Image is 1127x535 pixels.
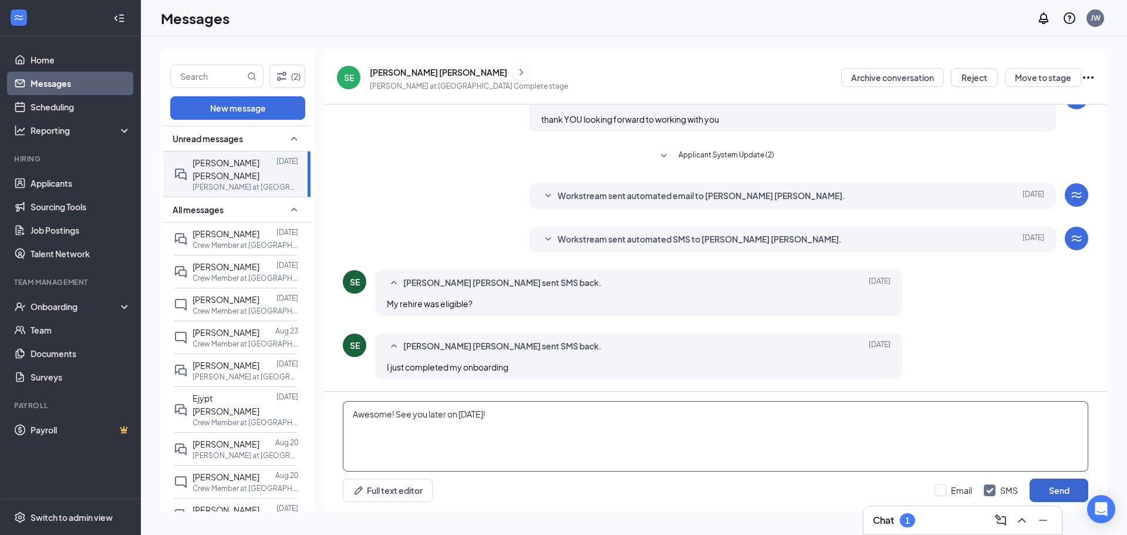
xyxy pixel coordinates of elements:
p: [DATE] [276,392,298,402]
svg: DoubleChat [174,403,188,417]
button: Move to stage [1005,68,1081,87]
span: Unread messages [173,133,243,144]
button: Reject [951,68,998,87]
svg: Analysis [14,125,26,136]
div: Switch to admin view [31,512,113,523]
span: [PERSON_NAME] [PERSON_NAME] sent SMS back. [403,339,602,354]
p: [DATE] [276,503,298,513]
p: Aug 23 [275,326,298,336]
svg: MagnifyingGlass [247,72,257,81]
span: [PERSON_NAME] [193,360,259,371]
a: Messages [31,72,131,95]
a: Team [31,318,131,342]
span: All messages [173,204,224,216]
div: Onboarding [31,301,121,312]
input: Search [171,65,245,88]
span: [DATE] [869,276,890,290]
button: SmallChevronDownApplicant System Update (2) [657,149,774,163]
div: SE [350,276,360,288]
a: Applicants [31,171,131,195]
svg: DoubleChat [174,442,188,456]
svg: SmallChevronUp [287,132,301,146]
span: [PERSON_NAME] [193,504,259,515]
button: Filter (2) [269,65,305,88]
span: thank YOU looking forward to working with you [541,114,719,125]
p: Crew Member at [GEOGRAPHIC_DATA] [193,240,298,250]
textarea: Awesome! See you later on [DATE]! [343,401,1088,472]
p: Crew Member at [GEOGRAPHIC_DATA] [193,483,298,493]
span: Workstream sent automated email to [PERSON_NAME] [PERSON_NAME]. [558,189,845,203]
div: Payroll [14,401,129,410]
span: [PERSON_NAME] [PERSON_NAME] [193,157,259,181]
p: Aug 20 [275,470,298,480]
svg: DoubleChat [174,232,188,246]
p: [DATE] [276,227,298,237]
svg: WorkstreamLogo [1069,188,1084,202]
p: [DATE] [276,156,298,166]
svg: ChatInactive [174,475,188,489]
h1: Messages [161,8,230,28]
p: [DATE] [276,359,298,369]
svg: SmallChevronUp [387,276,401,290]
span: Ejypt [PERSON_NAME] [193,393,259,416]
button: Send [1030,479,1088,502]
a: PayrollCrown [31,418,131,442]
div: [PERSON_NAME] [PERSON_NAME] [370,66,507,78]
span: [PERSON_NAME] [193,472,259,482]
svg: DoubleChat [174,364,188,378]
span: [DATE] [1023,233,1044,247]
svg: DoubleChat [174,508,188,522]
button: New message [170,96,305,120]
span: [PERSON_NAME] [PERSON_NAME] sent SMS back. [403,276,602,290]
div: Reporting [31,125,131,136]
svg: Settings [14,512,26,523]
svg: SmallChevronUp [387,339,401,354]
button: Archive conversation [841,68,944,87]
span: Applicant System Update (2) [679,149,774,163]
svg: SmallChevronDown [541,233,555,247]
button: ChevronRight [512,63,530,81]
svg: WorkstreamLogo [1069,231,1084,245]
a: Documents [31,342,131,365]
svg: Ellipses [1081,70,1095,85]
span: [PERSON_NAME] [193,228,259,239]
div: 1 [905,516,910,526]
span: [DATE] [1023,189,1044,203]
p: [PERSON_NAME] at [GEOGRAPHIC_DATA] Complete stage [370,81,568,91]
svg: SmallChevronDown [541,189,555,203]
p: [DATE] [276,260,298,270]
div: Open Intercom Messenger [1087,495,1115,523]
svg: QuestionInfo [1062,11,1077,25]
svg: Collapse [113,12,125,24]
svg: DoubleChat [174,265,188,279]
button: ComposeMessage [991,511,1010,530]
p: Crew Member at [GEOGRAPHIC_DATA] [193,339,298,349]
h3: Chat [873,514,894,527]
svg: ChatInactive [174,298,188,312]
button: ChevronUp [1013,511,1031,530]
span: [PERSON_NAME] [193,327,259,338]
span: I just completed my onboarding [387,362,508,372]
svg: ComposeMessage [994,513,1008,527]
p: [PERSON_NAME] at [GEOGRAPHIC_DATA] [193,450,298,460]
div: Team Management [14,277,129,287]
p: [PERSON_NAME] at [GEOGRAPHIC_DATA] [193,182,298,192]
svg: ChatInactive [174,331,188,345]
div: SE [350,339,360,351]
a: Surveys [31,365,131,389]
a: Talent Network [31,242,131,265]
div: JW [1091,13,1101,23]
span: Workstream sent automated SMS to [PERSON_NAME] [PERSON_NAME]. [558,233,842,247]
button: Minimize [1034,511,1052,530]
span: My rehire was eligible? [387,298,473,309]
span: [PERSON_NAME] [193,439,259,449]
div: Hiring [14,154,129,164]
span: [DATE] [869,339,890,354]
svg: UserCheck [14,301,26,312]
svg: WorkstreamLogo [13,12,25,23]
a: Scheduling [31,95,131,119]
svg: Notifications [1037,11,1051,25]
span: [PERSON_NAME] [193,261,259,272]
div: SE [344,72,354,83]
p: [PERSON_NAME] at [GEOGRAPHIC_DATA] [193,372,298,382]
